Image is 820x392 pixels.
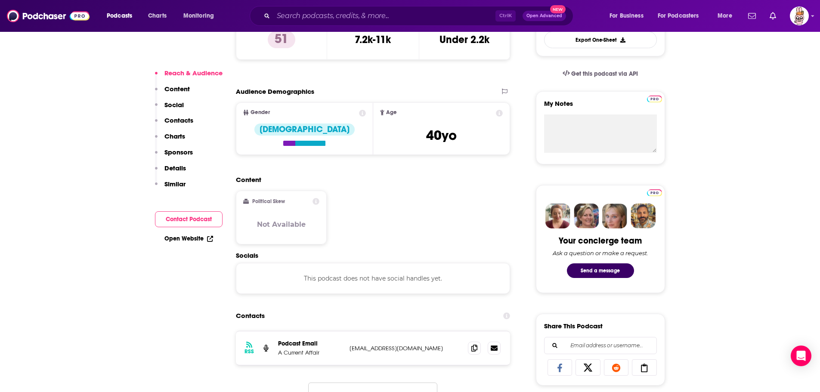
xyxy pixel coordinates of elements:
span: Get this podcast via API [571,70,638,77]
button: Show profile menu [790,6,809,25]
h3: Share This Podcast [544,322,603,330]
span: Age [386,110,397,115]
a: Copy Link [632,359,657,376]
span: Logged in as Nouel [790,6,809,25]
span: 40 yo [426,127,457,144]
button: Charts [155,132,185,148]
a: Get this podcast via API [556,63,645,84]
a: Show notifications dropdown [745,9,759,23]
a: Charts [142,9,172,23]
span: Podcasts [107,10,132,22]
p: Content [164,85,190,93]
p: Podcast Email [278,340,343,347]
button: Export One-Sheet [544,31,657,48]
span: Monitoring [183,10,214,22]
button: open menu [177,9,225,23]
button: Contacts [155,116,193,132]
span: Charts [148,10,167,22]
div: [DEMOGRAPHIC_DATA] [254,123,355,136]
a: Share on Reddit [604,359,629,376]
a: Show notifications dropdown [766,9,780,23]
h3: Not Available [257,220,306,228]
h3: Under 2.2k [439,33,489,46]
h2: Contacts [236,308,265,324]
img: Barbara Profile [574,204,599,228]
p: 51 [268,31,295,48]
h2: Content [236,176,504,184]
button: open menu [101,9,143,23]
div: Your concierge team [559,235,642,246]
div: Ask a question or make a request. [553,250,648,256]
button: Social [155,101,184,117]
button: Contact Podcast [155,211,223,227]
img: Jules Profile [602,204,627,228]
a: Pro website [647,94,662,102]
h3: 7.2k-11k [355,33,391,46]
button: Sponsors [155,148,193,164]
span: Gender [251,110,270,115]
div: This podcast does not have social handles yet. [236,263,511,294]
input: Email address or username... [551,337,650,354]
p: Similar [164,180,186,188]
a: Open Website [164,235,213,242]
h2: Socials [236,251,511,259]
div: Search podcasts, credits, & more... [258,6,582,26]
label: My Notes [544,99,657,114]
button: Content [155,85,190,101]
a: Pro website [647,188,662,196]
img: Sydney Profile [545,204,570,228]
p: Social [164,101,184,109]
img: User Profile [790,6,809,25]
span: More [718,10,732,22]
button: Details [155,164,186,180]
p: Reach & Audience [164,69,223,77]
img: Podchaser Pro [647,189,662,196]
h2: Political Skew [252,198,285,204]
div: Open Intercom Messenger [791,346,811,366]
span: New [550,5,566,13]
p: [EMAIL_ADDRESS][DOMAIN_NAME] [350,345,461,352]
h2: Audience Demographics [236,87,314,96]
p: Charts [164,132,185,140]
p: A Current Affair [278,349,343,356]
p: Sponsors [164,148,193,156]
input: Search podcasts, credits, & more... [273,9,495,23]
img: Jon Profile [631,204,656,228]
button: open menu [652,9,712,23]
img: Podchaser Pro [647,96,662,102]
span: For Business [610,10,644,22]
span: Ctrl K [495,10,516,22]
p: Details [164,164,186,172]
button: Reach & Audience [155,69,223,85]
span: Open Advanced [526,14,562,18]
p: Contacts [164,116,193,124]
button: Similar [155,180,186,196]
button: open menu [712,9,743,23]
span: For Podcasters [658,10,699,22]
a: Share on X/Twitter [576,359,600,376]
div: Search followers [544,337,657,354]
h3: RSS [244,348,254,355]
button: Open AdvancedNew [523,11,566,21]
a: Share on Facebook [548,359,572,376]
img: Podchaser - Follow, Share and Rate Podcasts [7,8,90,24]
button: open menu [603,9,654,23]
button: Send a message [567,263,634,278]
